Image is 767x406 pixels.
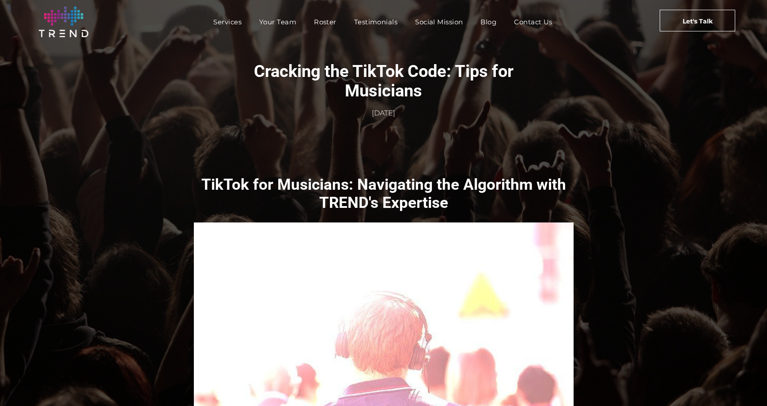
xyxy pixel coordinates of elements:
[723,364,767,406] iframe: Chat Widget
[660,10,735,31] a: Let's Talk
[472,15,505,28] a: Blog
[250,15,305,28] a: Your Team
[219,108,548,118] div: [DATE]
[683,10,713,32] span: Let's Talk
[406,15,472,28] a: Social Mission
[201,176,566,212] span: TikTok for Musicians: Navigating the Algorithm with TREND's Expertise
[219,61,548,101] h3: Cracking the TikTok Code: Tips for Musicians
[204,15,250,28] a: Services
[39,7,88,37] img: logo
[345,15,406,28] a: Testimonials
[305,15,345,28] a: Roster
[505,15,561,28] a: Contact Us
